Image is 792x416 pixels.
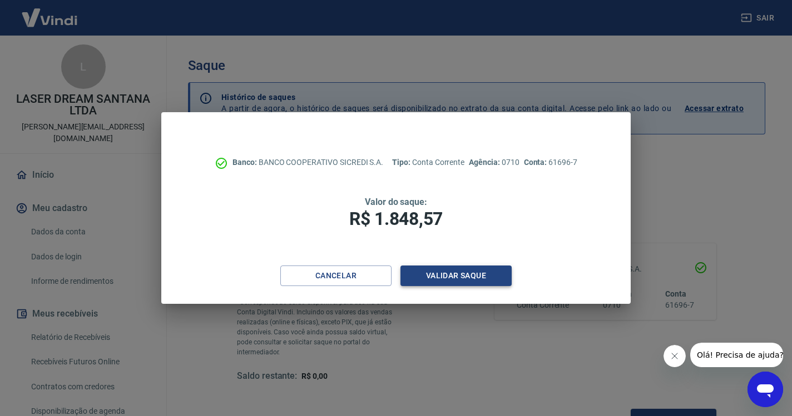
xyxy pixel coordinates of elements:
[469,158,502,167] span: Agência:
[524,158,549,167] span: Conta:
[349,208,443,229] span: R$ 1.848,57
[280,265,392,286] button: Cancelar
[400,265,512,286] button: Validar saque
[392,158,412,167] span: Tipo:
[232,158,259,167] span: Banco:
[690,343,783,367] iframe: Mensagem da empresa
[748,372,783,407] iframe: Botão para abrir a janela de mensagens
[469,157,519,168] p: 0710
[664,345,686,367] iframe: Fechar mensagem
[365,197,427,207] span: Valor do saque:
[392,157,464,168] p: Conta Corrente
[7,8,93,17] span: Olá! Precisa de ajuda?
[232,157,383,168] p: BANCO COOPERATIVO SICREDI S.A.
[524,157,577,168] p: 61696-7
